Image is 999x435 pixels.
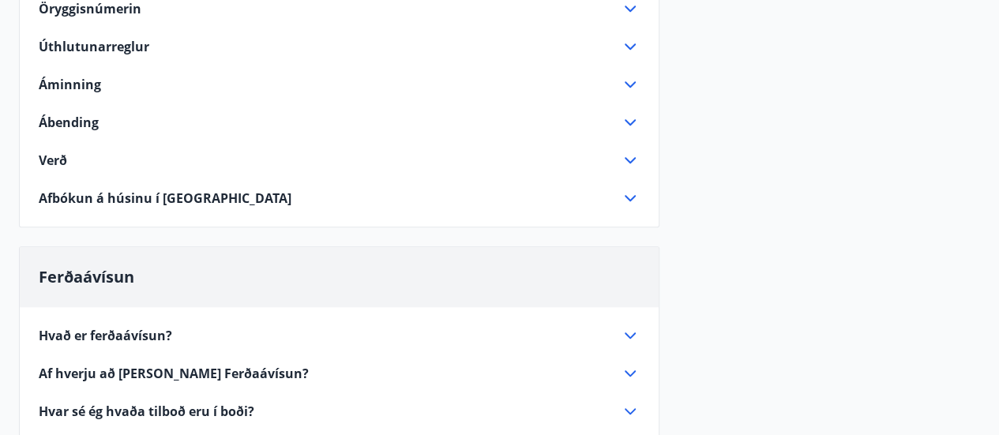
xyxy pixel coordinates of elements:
[39,151,640,170] div: Verð
[39,114,99,131] span: Ábending
[39,152,67,169] span: Verð
[39,327,172,344] span: Hvað er ferðaávísun?
[39,189,640,208] div: Afbókun á húsinu í [GEOGRAPHIC_DATA]
[39,403,254,420] span: Hvar sé ég hvaða tilboð eru í boði?
[39,76,101,93] span: Áminning
[39,326,640,345] div: Hvað er ferðaávísun?
[39,364,640,383] div: Af hverju að [PERSON_NAME] Ferðaávísun?
[39,113,640,132] div: Ábending
[39,365,309,382] span: Af hverju að [PERSON_NAME] Ferðaávísun?
[39,402,640,421] div: Hvar sé ég hvaða tilboð eru í boði?
[39,266,134,287] span: Ferðaávísun
[39,75,640,94] div: Áminning
[39,37,640,56] div: Úthlutunarreglur
[39,189,291,207] span: Afbókun á húsinu í [GEOGRAPHIC_DATA]
[39,38,149,55] span: Úthlutunarreglur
